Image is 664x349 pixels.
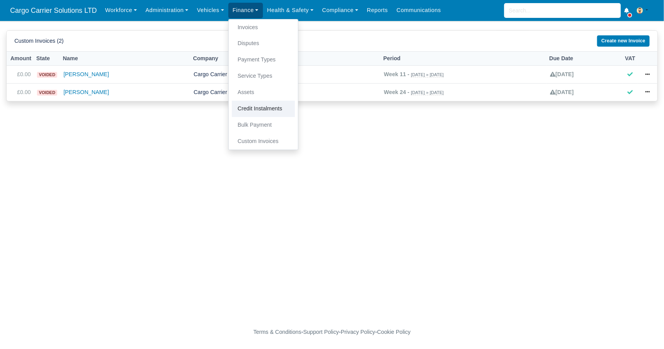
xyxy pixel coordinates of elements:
th: Name [60,51,191,66]
span: voided [37,72,57,78]
strong: Week 11 - [384,71,409,77]
div: - - - [110,328,554,337]
h6: Custom Invoices (2) [14,38,64,44]
a: Custom Invoices [232,133,295,150]
a: Finance [228,3,263,18]
th: Company [191,51,381,66]
a: Disputes [232,35,295,52]
a: Service Types [232,68,295,84]
iframe: Chat Widget [524,259,664,349]
input: Search... [504,3,621,18]
a: [PERSON_NAME] [63,70,187,79]
a: Privacy Policy [341,329,375,335]
a: Bulk Payment [232,117,295,133]
a: Communications [392,3,445,18]
th: VAT [622,51,638,66]
a: [PERSON_NAME] [63,88,187,97]
a: Invoices [232,19,295,36]
a: Terms & Conditions [253,329,301,335]
small: [DATE] » [DATE] [411,90,443,95]
strong: [DATE] [550,71,574,77]
a: £0.00 [17,71,31,77]
td: Cargo Carrier Solutions LTD [191,66,381,84]
th: Due Date [547,51,623,66]
a: Create new Invoice [597,35,650,47]
a: Cargo Carrier Solutions LTD [6,3,101,18]
a: Workforce [101,3,141,18]
strong: Week 24 - [384,89,409,95]
a: Cookie Policy [377,329,410,335]
th: Amount [7,51,34,66]
a: Payment Types [232,52,295,68]
a: Assets [232,84,295,101]
a: Administration [141,3,193,18]
td: Cargo Carrier Solutions LTD [191,83,381,101]
span: voided [37,90,57,96]
a: Health & Safety [263,3,318,18]
th: State [34,51,60,66]
a: Compliance [318,3,363,18]
a: Support Policy [303,329,339,335]
small: [DATE] » [DATE] [411,72,443,77]
th: Period [381,51,547,66]
a: £0.00 [17,89,31,95]
a: Vehicles [193,3,228,18]
strong: [DATE] [550,89,574,95]
a: Reports [363,3,392,18]
a: Credit Instalments [232,101,295,117]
